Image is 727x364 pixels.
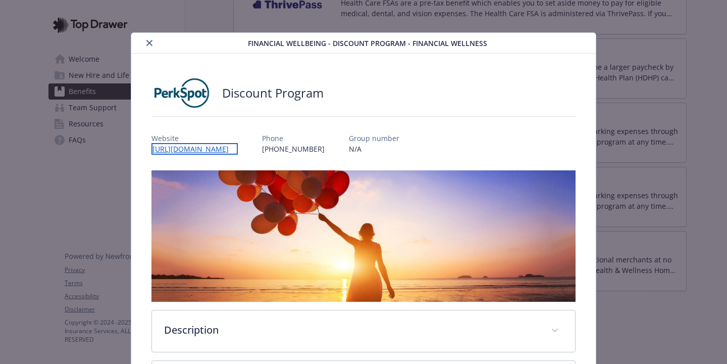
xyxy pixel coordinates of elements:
[143,37,155,49] button: close
[152,310,575,352] div: Description
[151,133,238,144] p: Website
[151,170,576,302] img: banner
[164,323,539,338] p: Description
[349,133,399,144] p: Group number
[262,144,325,154] p: [PHONE_NUMBER]
[349,144,399,154] p: N/A
[262,133,325,144] p: Phone
[151,143,238,155] a: [URL][DOMAIN_NAME]
[222,84,324,102] h2: Discount Program
[151,78,212,108] img: PerkSpot
[248,38,487,49] span: Financial Wellbeing - Discount Program - Financial Wellness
